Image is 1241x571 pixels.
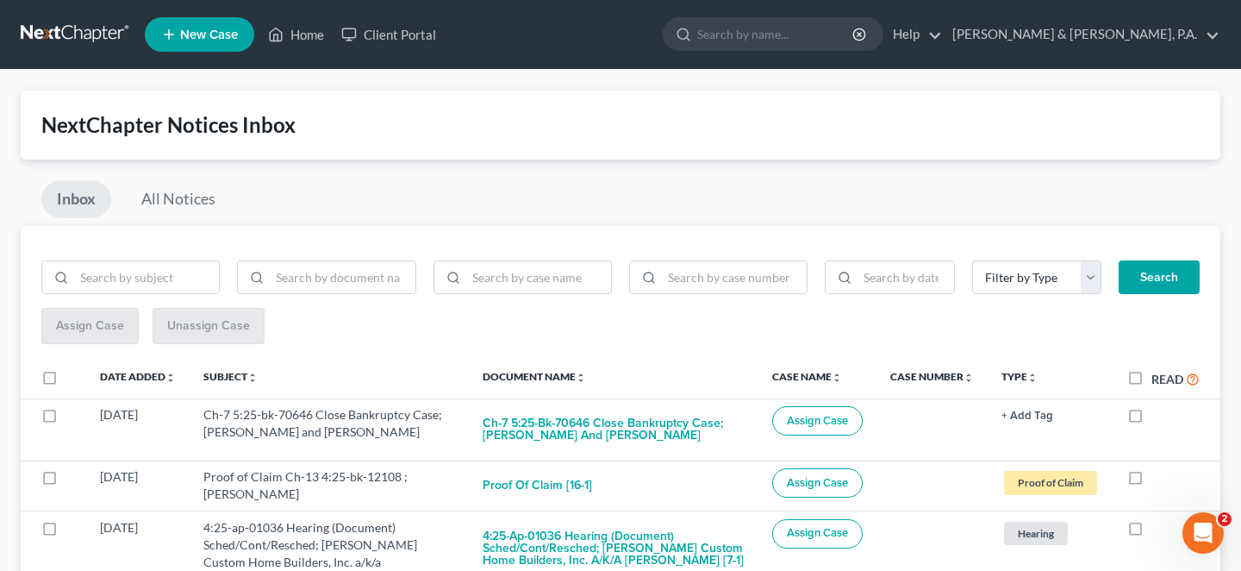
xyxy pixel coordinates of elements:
a: Hearing [1001,519,1100,548]
i: unfold_more [576,373,586,383]
a: Typeunfold_more [1001,370,1038,383]
button: Ch-7 5:25-bk-70646 Close Bankruptcy Case; [PERSON_NAME] and [PERSON_NAME] [483,406,745,453]
button: + Add Tag [1001,411,1053,422]
i: unfold_more [832,373,842,383]
input: Search by case number [662,261,807,294]
i: unfold_more [247,373,258,383]
span: 2 [1218,512,1232,526]
button: Assign Case [772,468,863,498]
td: Proof of Claim Ch-13 4:25-bk-12108 ; [PERSON_NAME] [190,461,469,511]
a: Date Addedunfold_more [100,370,176,383]
input: Search by subject [74,261,219,294]
a: Subjectunfold_more [203,370,258,383]
a: Inbox [41,180,111,218]
input: Search by case name [466,261,611,294]
td: Ch-7 5:25-bk-70646 Close Bankruptcy Case; [PERSON_NAME] and [PERSON_NAME] [190,398,469,461]
span: Assign Case [787,476,848,490]
span: New Case [180,28,238,41]
a: [PERSON_NAME] & [PERSON_NAME], P.A. [944,19,1219,50]
a: Home [259,19,333,50]
span: Assign Case [787,414,848,428]
td: [DATE] [86,461,190,511]
button: Assign Case [772,519,863,549]
iframe: Intercom live chat [1182,512,1224,554]
span: Proof of Claim [1004,471,1097,494]
a: Help [884,19,942,50]
input: Search by document name [270,261,415,294]
span: Assign Case [787,526,848,540]
a: Case Nameunfold_more [772,370,842,383]
a: All Notices [126,180,231,218]
span: Hearing [1004,522,1068,545]
td: [DATE] [86,398,190,461]
button: Search [1119,260,1200,295]
a: Proof of Claim [1001,468,1100,497]
input: Search by name... [697,18,855,50]
a: Case Numberunfold_more [890,370,974,383]
i: unfold_more [165,373,176,383]
input: Search by date [857,261,954,294]
button: Assign Case [772,406,863,436]
a: Client Portal [333,19,445,50]
a: Document Nameunfold_more [483,370,586,383]
button: Proof of Claim [16-1] [483,468,592,503]
div: NextChapter Notices Inbox [41,111,1200,139]
i: unfold_more [1027,373,1038,383]
i: unfold_more [963,373,974,383]
label: Read [1151,370,1183,388]
a: + Add Tag [1001,406,1100,424]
